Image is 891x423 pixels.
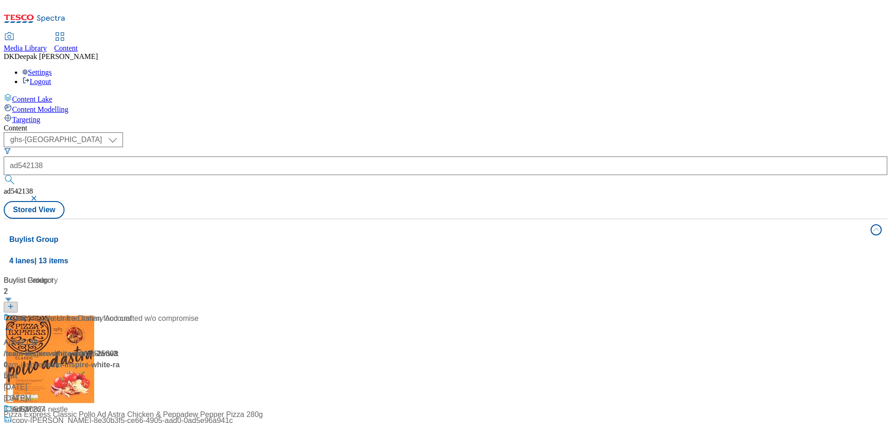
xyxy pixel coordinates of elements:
span: 4 lanes | 13 items [9,257,68,265]
svg: Search Filters [4,147,11,155]
div: Delicious gluten free Italian food crafted w/o compromise [12,313,199,324]
a: Content Modelling [4,104,887,114]
span: / team-inspire-white-rabbit-25tw30 [4,350,117,369]
span: ad542138 [4,187,33,195]
div: Buylist Group [4,275,199,286]
a: Content Lake [4,93,887,104]
a: Content [54,33,78,52]
div: 3:34 PM [4,393,199,404]
span: Targeting [12,116,40,124]
a: Settings [22,68,52,76]
span: DK [4,52,14,60]
h4: Buylist Group [9,234,865,245]
a: Media Library [4,33,47,52]
span: Content Lake [12,95,52,103]
a: Logout [22,78,51,85]
div: Content [4,124,887,132]
div: Ad540824 nestle [12,404,68,415]
button: Buylist Group4 lanes| 13 items [4,219,887,271]
div: [DATE] [4,382,199,393]
div: Ad542138 [4,337,38,348]
input: Search [4,156,887,175]
span: Content Modelling [12,105,68,113]
span: Content [54,44,78,52]
span: Deepak [PERSON_NAME] [14,52,98,60]
a: Targeting [4,114,887,124]
button: Stored View [4,201,65,219]
div: 2 [4,286,199,297]
span: Media Library [4,44,47,52]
